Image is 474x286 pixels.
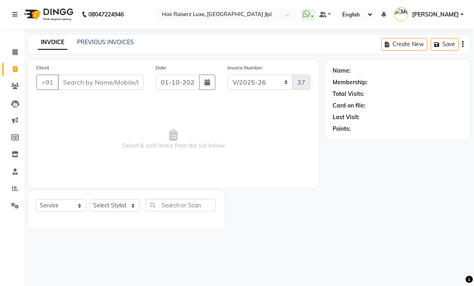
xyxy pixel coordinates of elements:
[155,64,166,71] label: Date
[333,113,360,122] div: Last Visit:
[381,38,427,51] button: Create New
[394,7,408,21] img: Manpreet Kaur
[36,75,59,90] button: +91
[333,90,364,98] div: Total Visits:
[227,64,262,71] label: Invoice Number
[36,64,49,71] label: Client
[20,3,76,26] img: logo
[88,3,124,26] b: 08047224946
[431,38,459,51] button: Save
[58,75,143,90] input: Search by Name/Mobile/Email/Code
[333,67,351,75] div: Name:
[36,99,311,180] span: Select & add items from the list below
[333,125,351,133] div: Points:
[333,78,368,87] div: Membership:
[146,199,216,211] input: Search or Scan
[412,10,459,19] span: [PERSON_NAME]
[333,101,366,110] div: Card on file:
[38,35,67,50] a: INVOICE
[77,39,134,46] a: PREVIOUS INVOICES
